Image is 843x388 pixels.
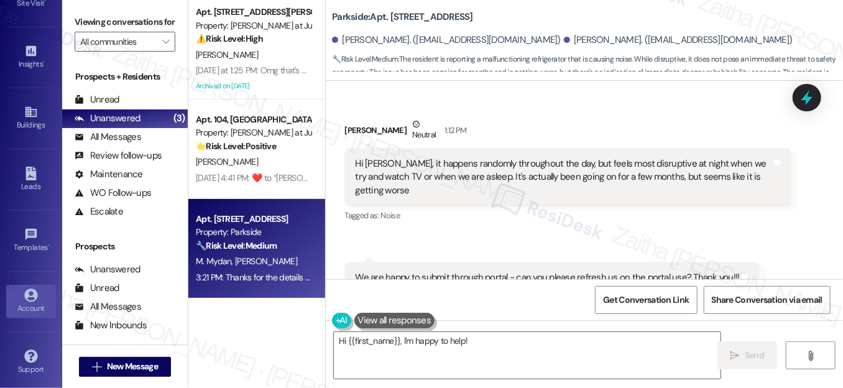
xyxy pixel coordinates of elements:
div: Prospects [62,240,188,253]
div: Apt. [STREET_ADDRESS] [196,213,311,226]
strong: ⚠️ Risk Level: High [196,33,263,44]
span: Send [745,349,764,362]
div: WO Follow-ups [75,187,151,200]
span: • [43,58,45,67]
div: Apt. 104, [GEOGRAPHIC_DATA][PERSON_NAME] at June Road 2 [196,113,311,126]
div: Escalate [75,205,123,218]
div: All Messages [75,300,141,313]
div: Tagged as: [344,206,791,224]
div: New Inbounds [75,319,147,332]
div: Neutral [410,118,438,144]
div: [PERSON_NAME] [344,118,791,148]
a: Leads [6,163,56,196]
div: (3) [170,109,188,128]
div: We are happy to submit through portal - can you please refresh us on the portal use? Thank you!!! [355,271,739,284]
div: Property: [PERSON_NAME] at June Road [196,126,311,139]
div: Unanswered [75,112,140,125]
a: Buildings [6,101,56,135]
a: Support [6,346,56,379]
div: [PERSON_NAME]. ([EMAIL_ADDRESS][DOMAIN_NAME]) [332,34,561,47]
div: [PERSON_NAME]. ([EMAIL_ADDRESS][DOMAIN_NAME]) [564,34,793,47]
div: Unread [75,282,119,295]
span: Noise [380,210,400,221]
span: • [48,241,50,250]
div: All Messages [75,131,141,144]
span: [PERSON_NAME] [196,156,258,167]
div: Archived on [DATE] [195,78,312,94]
span: Get Conversation Link [603,293,689,307]
span: [PERSON_NAME] [235,256,297,267]
div: Prospects + Residents [62,70,188,83]
div: Hi [PERSON_NAME], it happens randomly throughout the day, but feels most disruptive at night when... [355,157,771,197]
div: Property: [PERSON_NAME] at June Road [196,19,311,32]
button: Share Conversation via email [704,286,831,314]
div: [DATE] 4:41 PM: ​❤️​ to “ [PERSON_NAME] ([PERSON_NAME] at June Road): You're welcome, [PERSON_NAM... [196,172,724,183]
div: Unread [75,93,119,106]
button: New Message [79,357,171,377]
div: Review follow-ups [75,149,162,162]
div: Property: Parkside [196,226,311,239]
a: Account [6,285,56,318]
button: Get Conversation Link [595,286,697,314]
a: Templates • [6,224,56,257]
label: Viewing conversations for [75,12,175,32]
strong: 🔧 Risk Level: Medium [196,240,277,251]
div: Unanswered [75,263,140,276]
span: New Message [107,360,158,373]
i:  [730,351,740,361]
i:  [162,37,169,47]
div: 1:12 PM [441,124,466,137]
div: Maintenance [75,168,143,181]
strong: 🌟 Risk Level: Positive [196,141,276,152]
div: [DATE] at 1:25 PM: Omg that's a lot. [196,65,318,76]
div: Apt. [STREET_ADDRESS][PERSON_NAME] [196,6,311,19]
a: Insights • [6,40,56,74]
b: Parkside: Apt. [STREET_ADDRESS] [332,11,473,24]
span: M. Mydan [196,256,235,267]
input: All communities [80,32,155,52]
span: : The resident is reporting a malfunctioning refrigerator that is causing noise. While disruptive... [332,53,843,93]
button: Send [717,341,778,369]
i:  [806,351,815,361]
span: Share Conversation via email [712,293,822,307]
span: [PERSON_NAME] [196,49,258,60]
i:  [92,362,101,372]
textarea: Hi {{first_name}}, [334,332,721,379]
strong: 🔧 Risk Level: Medium [332,54,398,64]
